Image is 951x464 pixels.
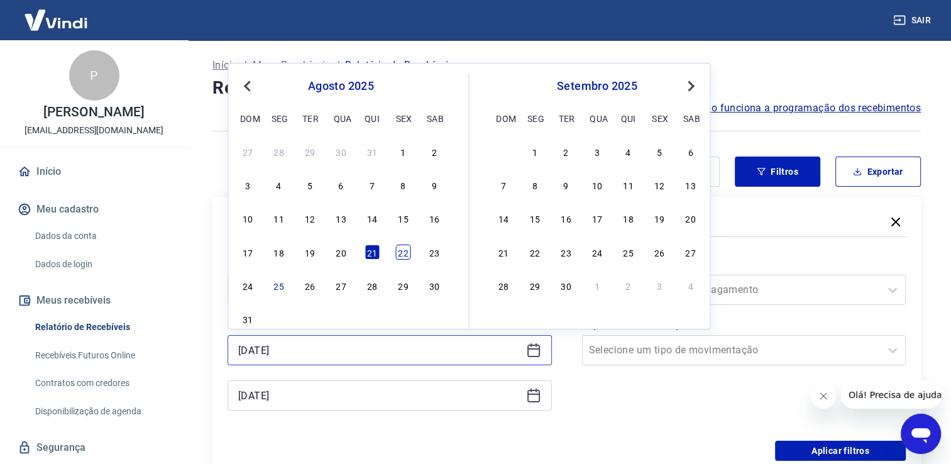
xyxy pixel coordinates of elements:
div: P [69,50,119,101]
div: dom [496,111,511,126]
div: setembro 2025 [495,79,700,94]
div: Choose quarta-feira, 27 de agosto de 2025 [333,278,348,293]
div: Choose domingo, 10 de agosto de 2025 [240,211,255,226]
div: Choose terça-feira, 9 de setembro de 2025 [558,177,573,192]
div: qua [590,111,605,126]
div: Choose sábado, 20 de setembro de 2025 [683,211,698,226]
a: Contratos com credores [30,370,173,396]
span: Olá! Precisa de ajuda? [8,9,106,19]
div: Choose quinta-feira, 7 de agosto de 2025 [365,177,380,192]
div: Choose sexta-feira, 15 de agosto de 2025 [395,211,410,226]
div: Choose terça-feira, 23 de setembro de 2025 [558,245,573,260]
div: Choose sexta-feira, 12 de setembro de 2025 [652,177,667,192]
div: Choose segunda-feira, 29 de setembro de 2025 [527,278,542,293]
a: Relatório de Recebíveis [30,314,173,340]
div: Choose sexta-feira, 19 de setembro de 2025 [652,211,667,226]
div: Choose quinta-feira, 31 de julho de 2025 [365,144,380,159]
a: Meus Recebíveis [253,58,331,73]
div: sab [427,111,442,126]
button: Meu cadastro [15,196,173,223]
div: Choose sábado, 2 de agosto de 2025 [427,144,442,159]
div: Choose domingo, 28 de setembro de 2025 [496,278,511,293]
div: ter [558,111,573,126]
div: Choose domingo, 31 de agosto de 2025 [240,311,255,326]
a: Disponibilização de agenda [30,399,173,424]
iframe: Botão para abrir a janela de mensagens [901,414,941,454]
a: Saiba como funciona a programação dos recebimentos [661,101,921,116]
div: qui [621,111,636,126]
div: Choose quarta-feira, 6 de agosto de 2025 [333,177,348,192]
button: Sair [891,9,936,32]
div: Choose terça-feira, 30 de setembro de 2025 [558,278,573,293]
div: Choose quinta-feira, 11 de setembro de 2025 [621,177,636,192]
div: sab [683,111,698,126]
p: [EMAIL_ADDRESS][DOMAIN_NAME] [25,124,163,137]
div: Choose quinta-feira, 2 de outubro de 2025 [621,278,636,293]
button: Exportar [835,157,921,187]
div: ter [302,111,317,126]
div: Choose quarta-feira, 3 de setembro de 2025 [333,311,348,326]
div: Choose domingo, 24 de agosto de 2025 [240,278,255,293]
div: Choose sábado, 6 de setembro de 2025 [683,144,698,159]
div: month 2025-08 [238,142,443,328]
div: seg [272,111,287,126]
button: Aplicar filtros [775,441,906,461]
div: Choose sábado, 4 de outubro de 2025 [683,278,698,293]
div: Choose quarta-feira, 3 de setembro de 2025 [590,144,605,159]
iframe: Mensagem da empresa [841,381,941,409]
div: Choose domingo, 21 de setembro de 2025 [496,245,511,260]
div: Choose domingo, 17 de agosto de 2025 [240,245,255,260]
div: Choose segunda-feira, 25 de agosto de 2025 [272,278,287,293]
div: Choose sábado, 13 de setembro de 2025 [683,177,698,192]
a: Recebíveis Futuros Online [30,343,173,368]
p: / [336,58,340,73]
div: Choose quinta-feira, 21 de agosto de 2025 [365,245,380,260]
div: Choose sexta-feira, 5 de setembro de 2025 [395,311,410,326]
div: Choose sexta-feira, 3 de outubro de 2025 [652,278,667,293]
div: qui [365,111,380,126]
div: Choose segunda-feira, 1 de setembro de 2025 [527,144,542,159]
div: Choose quarta-feira, 10 de setembro de 2025 [590,177,605,192]
div: Choose sexta-feira, 8 de agosto de 2025 [395,177,410,192]
div: qua [333,111,348,126]
div: Choose quarta-feira, 24 de setembro de 2025 [590,245,605,260]
div: agosto 2025 [238,79,443,94]
div: Choose domingo, 31 de agosto de 2025 [496,144,511,159]
button: Filtros [735,157,820,187]
button: Next Month [683,79,698,94]
div: Choose domingo, 7 de setembro de 2025 [496,177,511,192]
div: Choose sábado, 9 de agosto de 2025 [427,177,442,192]
div: Choose quinta-feira, 18 de setembro de 2025 [621,211,636,226]
div: Choose terça-feira, 2 de setembro de 2025 [302,311,317,326]
div: Choose terça-feira, 26 de agosto de 2025 [302,278,317,293]
div: Choose quarta-feira, 13 de agosto de 2025 [333,211,348,226]
button: Previous Month [239,79,255,94]
div: dom [240,111,255,126]
button: Meus recebíveis [15,287,173,314]
div: Choose domingo, 14 de setembro de 2025 [496,211,511,226]
label: Tipo de Movimentação [585,318,904,333]
a: Início [15,158,173,185]
div: Choose sábado, 30 de agosto de 2025 [427,278,442,293]
div: seg [527,111,542,126]
div: Choose domingo, 27 de julho de 2025 [240,144,255,159]
img: Vindi [15,1,97,39]
div: Choose sexta-feira, 29 de agosto de 2025 [395,278,410,293]
div: Choose terça-feira, 29 de julho de 2025 [302,144,317,159]
div: Choose sexta-feira, 5 de setembro de 2025 [652,144,667,159]
div: Choose segunda-feira, 8 de setembro de 2025 [527,177,542,192]
div: Choose segunda-feira, 15 de setembro de 2025 [527,211,542,226]
div: Choose quinta-feira, 14 de agosto de 2025 [365,211,380,226]
div: Choose quarta-feira, 20 de agosto de 2025 [333,245,348,260]
div: Choose terça-feira, 12 de agosto de 2025 [302,211,317,226]
p: / [243,58,247,73]
div: Choose terça-feira, 19 de agosto de 2025 [302,245,317,260]
div: Choose quinta-feira, 25 de setembro de 2025 [621,245,636,260]
div: Choose quarta-feira, 30 de julho de 2025 [333,144,348,159]
div: Choose segunda-feira, 11 de agosto de 2025 [272,211,287,226]
div: Choose terça-feira, 5 de agosto de 2025 [302,177,317,192]
div: month 2025-09 [495,142,700,294]
div: Choose sexta-feira, 26 de setembro de 2025 [652,245,667,260]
